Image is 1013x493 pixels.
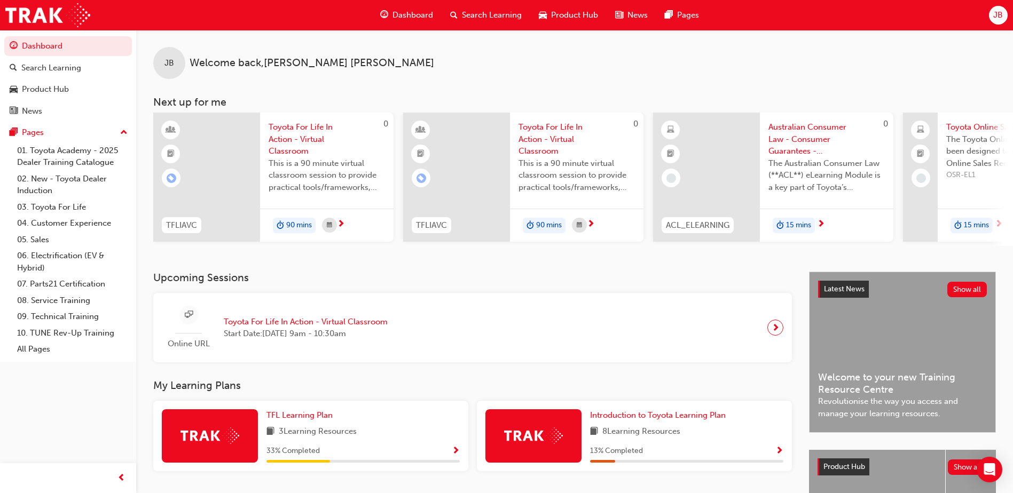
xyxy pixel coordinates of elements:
[665,9,673,22] span: pages-icon
[224,328,388,340] span: Start Date: [DATE] 9am - 10:30am
[551,9,598,21] span: Product Hub
[10,63,17,73] span: search-icon
[190,57,434,69] span: Welcome back , [PERSON_NAME] [PERSON_NAME]
[824,284,865,293] span: Latest News
[266,445,320,457] span: 33 % Completed
[917,147,924,161] span: booktick-icon
[462,9,522,21] span: Search Learning
[327,219,332,232] span: calendar-icon
[452,447,460,456] span: Show Progress
[10,85,18,94] span: car-icon
[993,9,1003,21] span: JB
[954,219,962,233] span: duration-icon
[153,379,792,392] h3: My Learning Plans
[4,79,132,99] a: Product Hub
[167,123,175,137] span: learningResourceType_INSTRUCTOR_LED-icon
[416,219,447,232] span: TFLIAVC
[13,171,132,199] a: 02. New - Toyota Dealer Induction
[818,281,987,298] a: Latest NewsShow all
[13,341,132,357] a: All Pages
[666,173,676,183] span: learningRecordVerb_NONE-icon
[775,444,783,458] button: Show Progress
[519,121,635,157] span: Toyota For Life In Action - Virtual Classroom
[667,123,674,137] span: learningResourceType_ELEARNING-icon
[417,173,426,183] span: learningRecordVerb_ENROLL-icon
[266,425,274,439] span: book-icon
[22,126,44,139] div: Pages
[266,410,333,420] span: TFL Learning Plan
[817,220,825,229] span: next-icon
[653,113,893,242] a: 0ACL_ELEARNINGAustralian Consumer Law - Consumer Guarantees - eLearning moduleThe Australian Cons...
[5,3,90,27] img: Trak
[786,219,811,232] span: 15 mins
[180,427,239,444] img: Trak
[883,119,888,129] span: 0
[153,113,394,242] a: 0TFLIAVCToyota For Life In Action - Virtual ClassroomThis is a 90 minute virtual classroom sessio...
[667,147,674,161] span: booktick-icon
[615,9,623,22] span: news-icon
[136,96,1013,108] h3: Next up for me
[527,219,534,233] span: duration-icon
[10,107,18,116] span: news-icon
[4,58,132,78] a: Search Learning
[417,147,425,161] span: booktick-icon
[337,220,345,229] span: next-icon
[13,325,132,341] a: 10. TUNE Rev-Up Training
[185,308,193,322] span: sessionType_ONLINE_URL-icon
[775,447,783,456] span: Show Progress
[117,472,125,485] span: prev-icon
[917,123,924,137] span: laptop-icon
[947,282,987,297] button: Show all
[818,371,987,395] span: Welcome to your new Training Resource Centre
[10,42,18,51] span: guage-icon
[13,292,132,309] a: 08. Service Training
[536,219,562,232] span: 90 mins
[13,248,132,276] a: 06. Electrification (EV & Hybrid)
[10,128,18,138] span: pages-icon
[164,57,174,69] span: JB
[13,215,132,232] a: 04. Customer Experience
[13,276,132,292] a: 07. Parts21 Certification
[166,219,197,232] span: TFLIAVC
[372,4,442,26] a: guage-iconDashboard
[120,126,128,140] span: up-icon
[22,105,42,117] div: News
[167,173,176,183] span: learningRecordVerb_ENROLL-icon
[403,113,643,242] a: 0TFLIAVCToyota For Life In Action - Virtual ClassroomThis is a 90 minute virtual classroom sessio...
[602,425,680,439] span: 8 Learning Resources
[577,219,582,232] span: calendar-icon
[768,121,885,157] span: Australian Consumer Law - Consumer Guarantees - eLearning module
[590,445,643,457] span: 13 % Completed
[224,316,388,328] span: Toyota For Life In Action - Virtual Classroom
[666,219,729,232] span: ACL_ELEARNING
[818,458,987,475] a: Product HubShow all
[392,9,433,21] span: Dashboard
[995,220,1003,229] span: next-icon
[916,173,926,183] span: learningRecordVerb_NONE-icon
[4,101,132,121] a: News
[286,219,312,232] span: 90 mins
[818,395,987,419] span: Revolutionise the way you access and manage your learning resources.
[279,425,357,439] span: 3 Learning Resources
[4,123,132,142] button: Pages
[167,147,175,161] span: booktick-icon
[590,409,730,422] a: Introduction to Toyota Learning Plan
[269,157,385,194] span: This is a 90 minute virtual classroom session to provide practical tools/frameworks, behaviours a...
[776,219,784,233] span: duration-icon
[269,121,385,157] span: Toyota For Life In Action - Virtual Classroom
[977,457,1002,482] div: Open Intercom Messenger
[768,157,885,194] span: The Australian Consumer Law (**ACL**) eLearning Module is a key part of Toyota’s compliance progr...
[452,444,460,458] button: Show Progress
[162,338,215,350] span: Online URL
[13,142,132,171] a: 01. Toyota Academy - 2025 Dealer Training Catalogue
[590,425,598,439] span: book-icon
[633,119,638,129] span: 0
[266,409,337,422] a: TFL Learning Plan
[22,83,69,96] div: Product Hub
[823,462,865,471] span: Product Hub
[442,4,530,26] a: search-iconSearch Learning
[656,4,708,26] a: pages-iconPages
[809,272,996,433] a: Latest NewsShow allWelcome to your new Training Resource CentreRevolutionise the way you access a...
